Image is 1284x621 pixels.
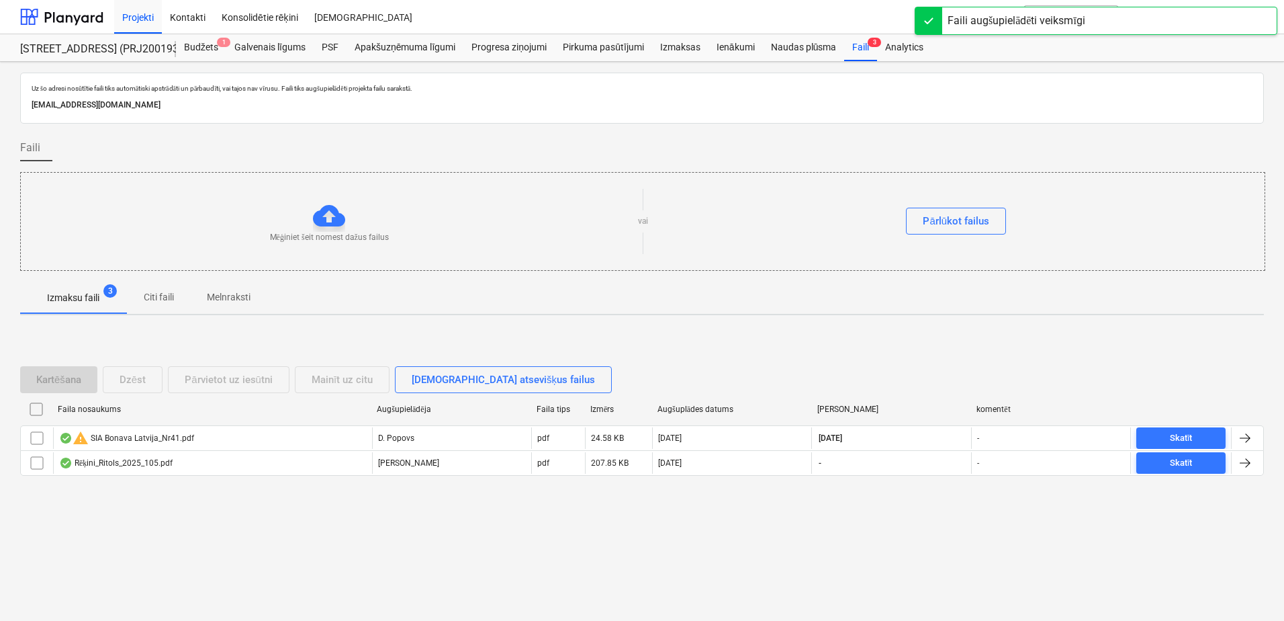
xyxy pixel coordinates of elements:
a: Galvenais līgums [226,34,314,61]
p: Izmaksu faili [47,291,99,305]
a: Budžets1 [176,34,226,61]
div: OCR pabeigts [59,433,73,444]
div: [DATE] [658,458,682,468]
button: Skatīt [1136,452,1226,474]
a: Izmaksas [652,34,708,61]
p: [PERSON_NAME] [378,458,439,469]
div: Augšuplādes datums [657,405,807,415]
div: Skatīt [1170,456,1193,471]
div: 207.85 KB [591,458,629,468]
div: pdf [537,433,549,443]
span: 3 [103,284,117,298]
div: Rēķini_Ritols_2025_105.pdf [59,458,173,468]
span: - [817,458,823,469]
p: vai [638,216,648,227]
span: 1 [217,38,230,47]
div: [STREET_ADDRESS] (PRJ2001934) 2601941 [20,42,160,56]
a: Naudas plūsma [763,34,845,61]
div: Augšupielādēja [377,405,526,415]
div: Skatīt [1170,431,1193,446]
div: Mēģiniet šeit nomest dažus failusvaiPārlūkot failus [20,172,1265,271]
p: [EMAIL_ADDRESS][DOMAIN_NAME] [32,98,1252,112]
a: PSF [314,34,347,61]
a: Progresa ziņojumi [463,34,555,61]
button: Skatīt [1136,427,1226,449]
div: - [977,433,979,443]
span: Faili [20,140,40,156]
div: Faila tips [537,405,580,414]
div: Budžets [176,34,226,61]
div: OCR pabeigts [59,458,73,468]
div: Faili augšupielādēti veiksmīgi [948,13,1085,29]
iframe: Chat Widget [1217,556,1284,621]
div: Faili [844,34,877,61]
p: D. Popovs [378,433,414,444]
div: [PERSON_NAME] [817,405,966,414]
div: - [977,458,979,468]
a: Faili3 [844,34,877,61]
p: Melnraksti [207,290,250,304]
a: Analytics [877,34,931,61]
div: komentēt [976,405,1126,415]
div: Pārlūkot failus [923,212,989,230]
p: Citi faili [142,290,175,304]
a: Apakšuzņēmuma līgumi [347,34,463,61]
div: [DATE] [658,433,682,443]
p: Mēģiniet šeit nomest dažus failus [270,232,389,243]
button: Pārlūkot failus [906,208,1006,235]
div: 24.58 KB [591,433,624,443]
div: pdf [537,458,549,468]
div: SIA Bonava Latvija_Nr41.pdf [59,430,194,446]
div: Faila nosaukums [58,405,366,414]
p: Uz šo adresi nosūtītie faili tiks automātiski apstrādāti un pārbaudīti, vai tajos nav vīrusu. Fai... [32,84,1252,93]
div: Izmērs [590,405,647,415]
span: 3 [868,38,881,47]
a: Pirkuma pasūtījumi [555,34,652,61]
a: Ienākumi [708,34,763,61]
button: [DEMOGRAPHIC_DATA] atsevišķus failus [395,366,612,393]
span: warning [73,430,89,446]
span: [DATE] [817,433,843,444]
div: [DEMOGRAPHIC_DATA] atsevišķus failus [412,371,595,388]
